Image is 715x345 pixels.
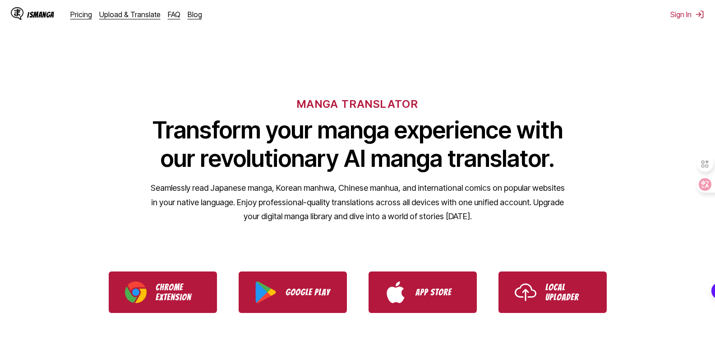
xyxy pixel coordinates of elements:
[70,10,92,19] a: Pricing
[670,10,704,19] button: Sign In
[27,10,54,19] div: IsManga
[188,10,202,19] a: Blog
[545,282,590,302] p: Local Uploader
[109,271,217,313] a: Download IsManga Chrome Extension
[297,97,418,110] h6: MANGA TRANSLATOR
[156,282,201,302] p: Chrome Extension
[498,271,607,313] a: Use IsManga Local Uploader
[515,281,536,303] img: Upload icon
[150,116,565,173] h1: Transform your manga experience with our revolutionary AI manga translator.
[239,271,347,313] a: Download IsManga from Google Play
[11,7,23,20] img: IsManga Logo
[286,287,331,297] p: Google Play
[415,287,461,297] p: App Store
[150,181,565,224] p: Seamlessly read Japanese manga, Korean manhwa, Chinese manhua, and international comics on popula...
[369,271,477,313] a: Download IsManga from App Store
[125,281,147,303] img: Chrome logo
[99,10,161,19] a: Upload & Translate
[255,281,277,303] img: Google Play logo
[695,10,704,19] img: Sign out
[168,10,180,19] a: FAQ
[11,7,70,22] a: IsManga LogoIsManga
[385,281,406,303] img: App Store logo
